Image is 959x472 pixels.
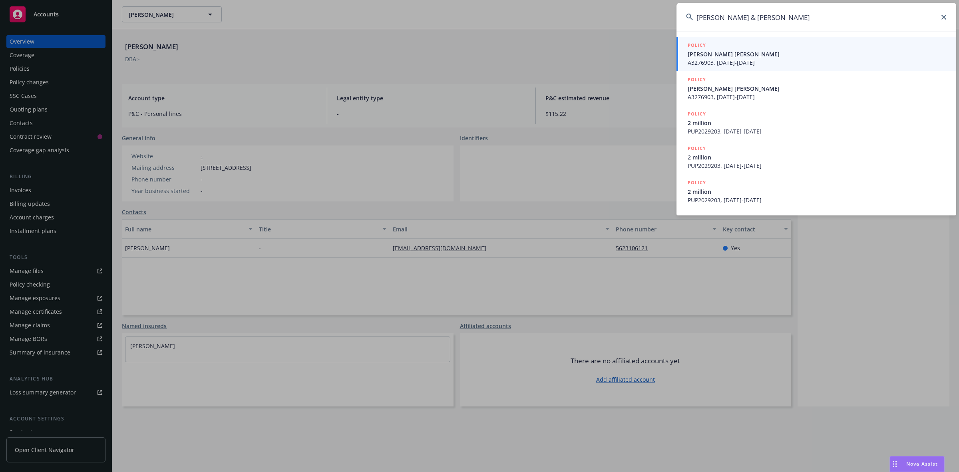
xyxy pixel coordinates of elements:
button: Nova Assist [889,456,945,472]
span: PUP2029203, [DATE]-[DATE] [688,161,947,170]
span: A3276903, [DATE]-[DATE] [688,93,947,101]
h5: POLICY [688,76,706,84]
a: POLICY2 millionPUP2029203, [DATE]-[DATE] [676,106,956,140]
span: [PERSON_NAME] [PERSON_NAME] [688,50,947,58]
a: POLICY2 millionPUP2029203, [DATE]-[DATE] [676,140,956,174]
span: PUP2029203, [DATE]-[DATE] [688,127,947,135]
a: POLICY[PERSON_NAME] [PERSON_NAME]A3276903, [DATE]-[DATE] [676,71,956,106]
a: POLICY2 millionPUP2029203, [DATE]-[DATE] [676,174,956,209]
span: Nova Assist [906,460,938,467]
h5: POLICY [688,144,706,152]
a: POLICY[PERSON_NAME] [PERSON_NAME]A3276903, [DATE]-[DATE] [676,37,956,71]
span: A3276903, [DATE]-[DATE] [688,58,947,67]
span: 2 million [688,187,947,196]
h5: POLICY [688,41,706,49]
input: Search... [676,3,956,32]
span: PUP2029203, [DATE]-[DATE] [688,196,947,204]
h5: POLICY [688,179,706,187]
span: 2 million [688,119,947,127]
div: Drag to move [890,456,900,472]
span: 2 million [688,153,947,161]
span: [PERSON_NAME] [PERSON_NAME] [688,84,947,93]
h5: POLICY [688,110,706,118]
